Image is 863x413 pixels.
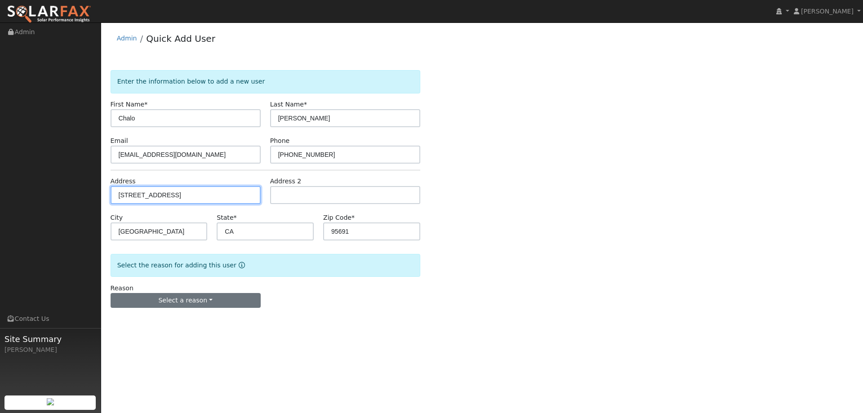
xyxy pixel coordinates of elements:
label: First Name [111,100,148,109]
span: Site Summary [4,333,96,345]
a: Reason for new user [236,262,245,269]
span: Required [234,214,237,221]
button: Select a reason [111,293,261,308]
div: Select the reason for adding this user [111,254,420,277]
label: Address [111,177,136,186]
span: Required [351,214,355,221]
img: retrieve [47,398,54,405]
label: City [111,213,123,222]
a: Quick Add User [146,33,215,44]
span: Required [304,101,307,108]
label: Reason [111,284,133,293]
div: [PERSON_NAME] [4,345,96,355]
img: SolarFax [7,5,91,24]
div: Enter the information below to add a new user [111,70,420,93]
a: Admin [117,35,137,42]
label: Email [111,136,128,146]
label: State [217,213,236,222]
label: Last Name [270,100,307,109]
label: Phone [270,136,290,146]
span: [PERSON_NAME] [801,8,854,15]
span: Required [144,101,147,108]
label: Zip Code [323,213,355,222]
label: Address 2 [270,177,302,186]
